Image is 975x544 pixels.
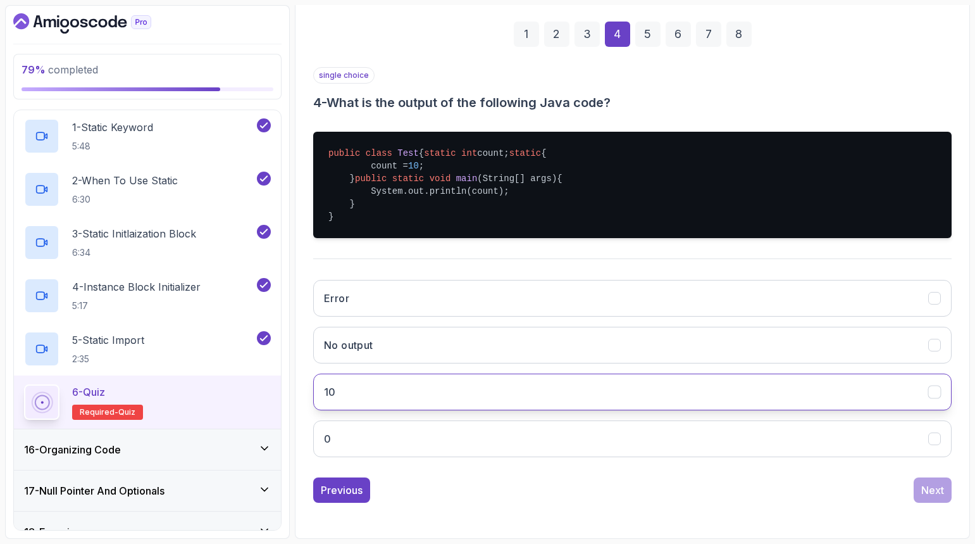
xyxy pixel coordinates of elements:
button: Next [914,478,952,503]
span: void [430,174,451,184]
span: public [328,148,360,158]
button: 16-Organizing Code [14,429,281,470]
button: 4-Instance Block Initializer5:17 [24,278,271,313]
div: 7 [696,22,721,47]
span: 10 [408,161,419,171]
div: 1 [514,22,539,47]
button: 6-QuizRequired-quiz [24,384,271,420]
div: 8 [726,22,752,47]
p: 5:48 [72,140,153,153]
button: 3-Static Initlaization Block6:34 [24,225,271,260]
p: 6 - Quiz [72,384,105,400]
span: main [456,174,478,184]
span: Required- [80,407,118,417]
span: static [424,148,456,158]
p: 2:35 [72,353,144,365]
p: 6:34 [72,246,196,259]
h3: No output [324,338,373,353]
button: Error [313,280,952,317]
p: 5:17 [72,300,201,312]
div: Previous [321,483,363,498]
p: 4 - Instance Block Initializer [72,279,201,294]
a: Dashboard [13,13,180,34]
span: Test [397,148,419,158]
span: int [461,148,477,158]
p: 3 - Static Initlaization Block [72,226,196,241]
div: 3 [574,22,600,47]
p: 2 - When To Use Static [72,173,178,188]
p: 1 - Static Keyword [72,120,153,135]
p: 6:30 [72,193,178,206]
h3: 16 - Organizing Code [24,442,121,457]
button: 2-When To Use Static6:30 [24,172,271,207]
div: 5 [635,22,661,47]
span: 79 % [22,63,46,76]
span: completed [22,63,98,76]
span: class [366,148,392,158]
h3: 4 - What is the output of the following Java code? [313,94,952,111]
button: 0 [313,421,952,457]
span: (String[] args) [477,174,557,184]
span: static [392,174,424,184]
h3: 10 [324,384,336,400]
p: 5 - Static Import [72,332,144,348]
button: 1-Static Keyword5:48 [24,118,271,154]
div: Next [921,483,944,498]
span: public [355,174,387,184]
div: 6 [666,22,691,47]
div: 4 [605,22,630,47]
h3: 17 - Null Pointer And Optionals [24,483,165,498]
h3: 18 - Exercises [24,524,86,540]
h3: Error [324,291,349,306]
span: static [509,148,541,158]
button: Previous [313,478,370,503]
button: No output [313,327,952,364]
span: quiz [118,407,135,417]
div: 2 [544,22,569,47]
button: 17-Null Pointer And Optionals [14,471,281,511]
button: 10 [313,374,952,410]
pre: { count; { count = ; } { System.out.println(count); } } [313,132,952,238]
h3: 0 [324,431,331,446]
button: 5-Static Import2:35 [24,331,271,367]
p: single choice [313,67,375,84]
